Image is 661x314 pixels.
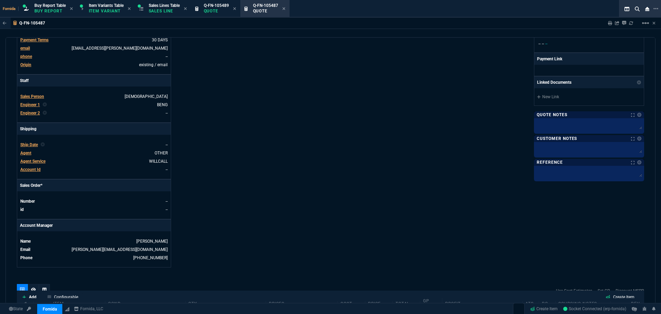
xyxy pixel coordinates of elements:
[563,306,626,312] a: Qf2mOukcpDdvVA3dAADp
[186,301,266,306] div: qty
[20,38,49,42] span: Payment Terms
[642,5,652,13] nx-icon: Close Workbench
[556,301,611,306] div: Sourcing Notes
[19,20,45,26] p: Q-FN-105487
[20,198,168,205] tr: undefined
[652,20,655,26] a: Hide Workbench
[20,62,31,67] a: Origin
[34,8,66,14] p: Buy Report
[41,142,45,148] nx-icon: Clear selected rep
[653,6,658,12] nx-icon: Open New Tab
[133,255,168,260] a: (949) 722-1222
[442,301,523,306] div: Profit
[128,6,131,12] nx-icon: Close Tab
[233,6,236,12] nx-icon: Close Tab
[20,247,30,252] span: Email
[149,8,180,14] p: Sales Line
[149,159,168,164] a: WILLCALL
[20,150,168,156] tr: undefined
[72,46,168,51] a: [EMAIL_ADDRESS][PERSON_NAME][DOMAIN_NAME]
[166,167,168,172] a: --
[537,94,641,100] a: New Link
[152,38,168,42] a: 30 DAYS
[20,158,168,165] tr: undefined
[20,207,24,212] span: id
[538,41,541,46] span: --
[20,93,168,100] tr: undefined
[338,301,365,306] div: cost
[20,54,32,59] span: phone
[17,123,171,135] p: Shipping
[166,207,168,212] a: --
[20,254,168,261] tr: undefined
[600,293,640,302] a: Create Item
[54,294,78,300] p: Configurable
[72,247,168,252] a: [PERSON_NAME][EMAIL_ADDRESS][DOMAIN_NAME]
[266,301,338,306] div: prices
[20,61,168,68] tr: undefined
[20,102,40,107] span: Engineer 1
[20,238,168,245] tr: undefined
[20,45,168,52] tr: kyonts@wm-coffman.com
[29,294,36,300] p: Add
[166,111,168,115] a: --
[166,199,168,204] a: --
[17,75,171,87] p: Staff
[17,220,171,231] p: Account Manager
[166,54,168,59] a: --
[155,151,168,155] a: OTHER
[20,151,31,155] span: Agent
[89,3,124,8] span: Item Variants Table
[20,246,168,253] tr: undefined
[34,3,66,8] span: Buy Report Table
[537,79,571,85] p: Linked Documents
[523,301,539,306] div: ATS
[7,306,25,312] a: Global State
[253,8,278,14] p: Quote
[184,6,187,12] nx-icon: Close Tab
[34,301,50,306] div: --
[43,102,47,108] nx-icon: Clear selected rep
[20,110,168,117] tr: undefined
[20,111,40,115] span: Engineer 2
[253,3,278,8] span: Q-FN-105487
[20,101,168,108] tr: BENG
[20,167,41,172] span: Account Id
[420,298,442,309] div: GP (unit)
[539,301,556,306] div: PO
[20,239,31,244] span: Name
[20,159,45,164] span: Agent Service
[641,19,650,27] mat-icon: Example home icon
[20,255,32,260] span: Phone
[72,306,105,312] a: msbcCompanyName
[20,142,38,147] span: Ship Date
[20,199,35,204] span: Number
[393,301,420,306] div: Total
[616,288,644,294] a: Discount MSRP
[204,3,229,8] span: Q-FN-105489
[563,306,626,311] span: Socket Connected (erp-fornida)
[537,136,577,141] p: Customer Notes
[17,301,34,306] div: #
[545,41,547,46] span: --
[25,306,33,312] a: API TOKEN
[157,102,168,107] a: BENG
[166,142,168,147] span: --
[149,3,180,8] span: Sales Lines Table
[20,37,168,43] tr: undefined
[70,6,73,12] nx-icon: Close Tab
[17,180,171,191] p: Sales Order*
[20,141,168,148] tr: undefined
[139,62,168,67] span: existing / email
[3,21,7,26] nx-icon: Back to Table
[20,206,168,213] tr: undefined
[3,7,19,11] span: Fornida
[20,94,44,99] span: Sales Person
[542,41,544,46] span: --
[204,8,229,14] p: Quote
[632,5,642,13] nx-icon: Search
[282,6,285,12] nx-icon: Close Tab
[527,304,560,314] a: Create Item
[20,166,168,173] tr: undefined
[622,5,632,13] nx-icon: Split Panels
